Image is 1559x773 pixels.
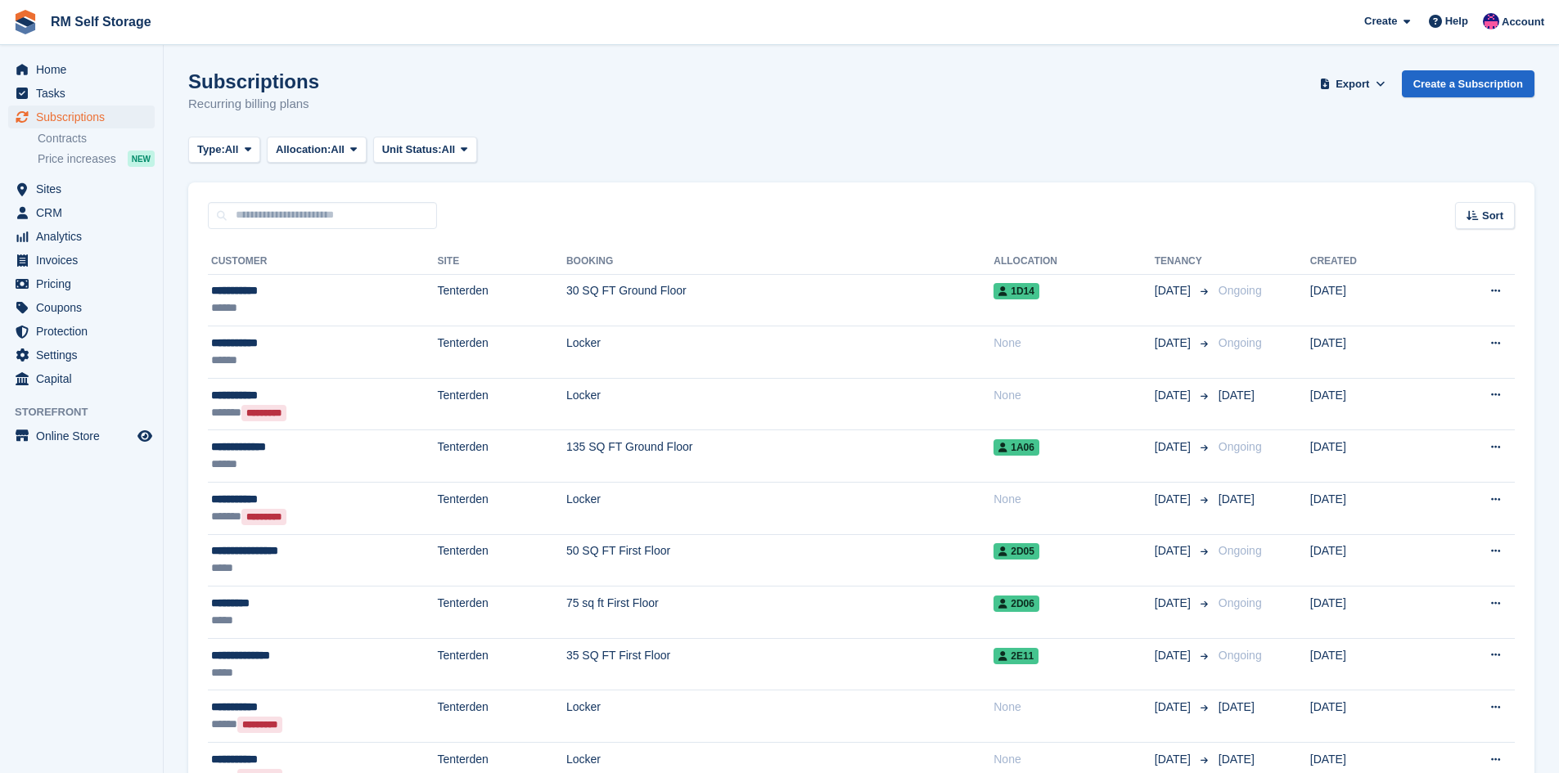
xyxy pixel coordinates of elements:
[438,586,566,639] td: Tenterden
[994,543,1039,560] span: 2D05
[8,272,155,295] a: menu
[566,690,994,743] td: Locker
[128,151,155,167] div: NEW
[1155,751,1194,768] span: [DATE]
[566,326,994,379] td: Locker
[994,751,1155,768] div: None
[1219,440,1262,453] span: Ongoing
[1155,647,1194,664] span: [DATE]
[994,283,1039,299] span: 1D14
[1219,649,1262,662] span: Ongoing
[8,367,155,390] a: menu
[566,430,994,483] td: 135 SQ FT Ground Floor
[8,296,155,319] a: menu
[1310,378,1428,430] td: [DATE]
[36,296,134,319] span: Coupons
[8,58,155,81] a: menu
[566,249,994,275] th: Booking
[1317,70,1389,97] button: Export
[994,439,1039,456] span: 1A06
[566,534,994,586] td: 50 SQ FT First Floor
[1219,389,1255,402] span: [DATE]
[994,335,1155,352] div: None
[1155,491,1194,508] span: [DATE]
[566,586,994,639] td: 75 sq ft First Floor
[1155,542,1194,560] span: [DATE]
[1219,596,1262,609] span: Ongoing
[135,426,155,446] a: Preview store
[8,320,155,343] a: menu
[438,249,566,275] th: Site
[1155,249,1212,275] th: Tenancy
[1310,430,1428,483] td: [DATE]
[566,378,994,430] td: Locker
[382,142,442,158] span: Unit Status:
[1310,586,1428,639] td: [DATE]
[1310,274,1428,326] td: [DATE]
[438,378,566,430] td: Tenterden
[38,131,155,146] a: Contracts
[438,274,566,326] td: Tenterden
[208,249,438,275] th: Customer
[1155,699,1194,716] span: [DATE]
[994,249,1155,275] th: Allocation
[1155,282,1194,299] span: [DATE]
[442,142,456,158] span: All
[197,142,225,158] span: Type:
[1219,753,1255,766] span: [DATE]
[994,648,1039,664] span: 2E11
[1155,335,1194,352] span: [DATE]
[438,326,566,379] td: Tenterden
[566,638,994,690] td: 35 SQ FT First Floor
[8,344,155,366] a: menu
[188,95,319,114] p: Recurring billing plans
[1310,483,1428,535] td: [DATE]
[1310,534,1428,586] td: [DATE]
[438,483,566,535] td: Tenterden
[8,249,155,272] a: menu
[38,150,155,168] a: Price increases NEW
[44,8,158,35] a: RM Self Storage
[1219,284,1262,297] span: Ongoing
[8,106,155,128] a: menu
[1219,492,1255,506] span: [DATE]
[566,274,994,326] td: 30 SQ FT Ground Floor
[1310,249,1428,275] th: Created
[36,272,134,295] span: Pricing
[8,225,155,248] a: menu
[188,137,260,164] button: Type: All
[994,491,1155,508] div: None
[276,142,331,158] span: Allocation:
[438,690,566,743] td: Tenterden
[8,82,155,105] a: menu
[8,425,155,447] a: menu
[1402,70,1534,97] a: Create a Subscription
[36,178,134,200] span: Sites
[438,430,566,483] td: Tenterden
[1219,700,1255,713] span: [DATE]
[36,201,134,224] span: CRM
[438,534,566,586] td: Tenterden
[566,483,994,535] td: Locker
[1502,14,1544,30] span: Account
[1445,13,1468,29] span: Help
[267,137,367,164] button: Allocation: All
[373,137,477,164] button: Unit Status: All
[36,82,134,105] span: Tasks
[1483,13,1499,29] img: Roger Marsh
[1219,544,1262,557] span: Ongoing
[36,225,134,248] span: Analytics
[994,387,1155,404] div: None
[1482,208,1503,224] span: Sort
[225,142,239,158] span: All
[1336,76,1369,92] span: Export
[1310,638,1428,690] td: [DATE]
[331,142,345,158] span: All
[1155,387,1194,404] span: [DATE]
[13,10,38,34] img: stora-icon-8386f47178a22dfd0bd8f6a31ec36ba5ce8667c1dd55bd0f319d3a0aa187defe.svg
[188,70,319,92] h1: Subscriptions
[36,249,134,272] span: Invoices
[36,106,134,128] span: Subscriptions
[1310,690,1428,743] td: [DATE]
[36,367,134,390] span: Capital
